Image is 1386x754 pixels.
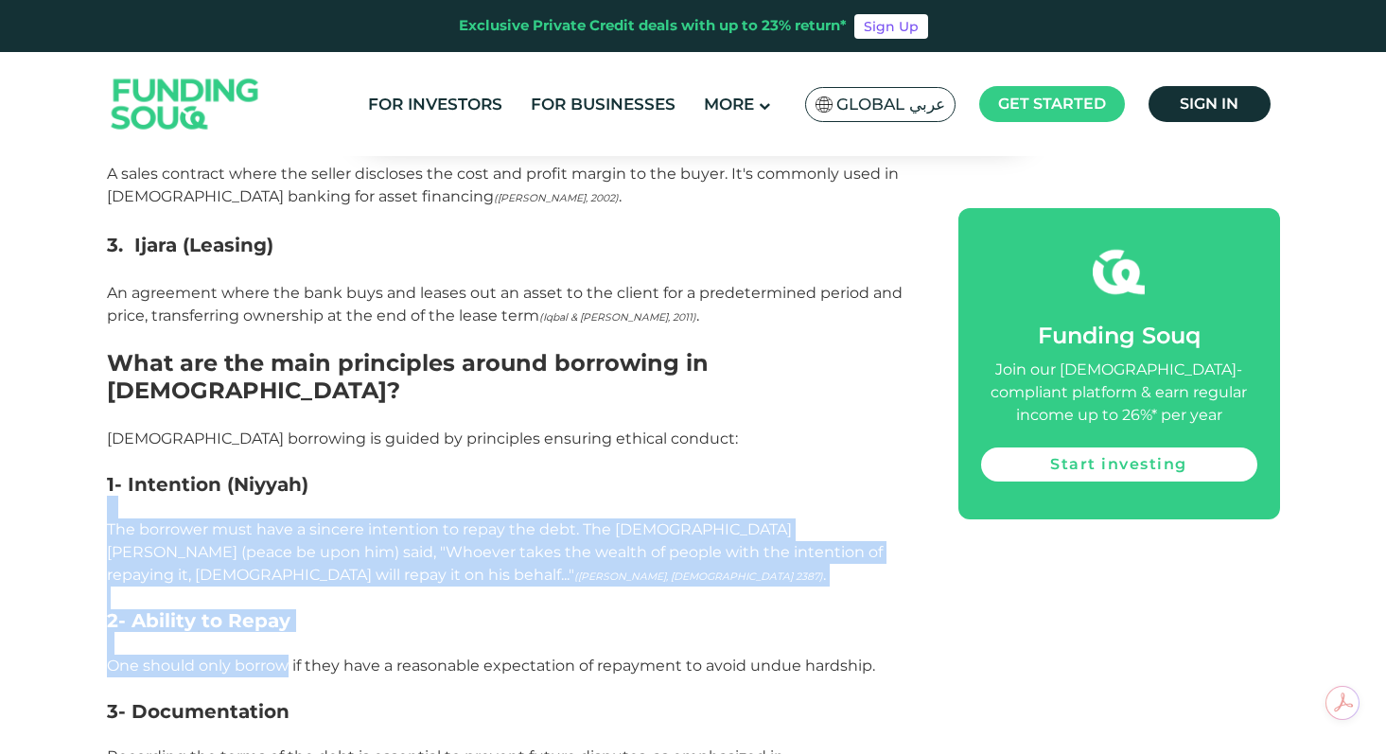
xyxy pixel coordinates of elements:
a: Start investing [981,447,1257,482]
span: Funding Souq [1038,322,1201,349]
span: More [704,95,754,114]
span: ([PERSON_NAME], 2002) [494,192,619,204]
strong: Ijara (Leasing) [134,234,273,256]
a: For Investors [363,89,507,120]
img: Logo [93,57,278,152]
strong: 2- Ability to Repay [107,609,290,632]
span: (Iqbal & [PERSON_NAME], 2011) [539,311,696,324]
div: Exclusive Private Credit deals with up to 23% return* [459,15,847,37]
a: For Businesses [526,89,680,120]
strong: 3- Documentation [107,700,289,723]
p: An agreement where the bank buys and leases out an asset to the client for a predetermined period... [107,282,916,350]
span: Global عربي [836,94,945,115]
span: Sign in [1180,95,1238,113]
img: fsicon [1093,246,1145,298]
a: Sign Up [854,14,928,39]
h2: What are the main principles around borrowing in [DEMOGRAPHIC_DATA]? [107,350,916,405]
div: Join our [DEMOGRAPHIC_DATA]-compliant platform & earn regular income up to 26%* per year [981,359,1257,427]
p: One should only borrow if they have a reasonable expectation of repayment to avoid undue hardship. [107,655,916,700]
img: SA Flag [816,96,833,113]
p: [DEMOGRAPHIC_DATA] borrowing is guided by principles ensuring ethical conduct: [107,428,916,450]
span: ([PERSON_NAME], [DEMOGRAPHIC_DATA] 2387) [574,570,823,583]
h3: 3. [107,231,916,259]
a: Sign in [1149,86,1271,122]
p: A sales contract where the seller discloses the cost and profit margin to the buyer. It's commonl... [107,163,916,208]
span: Get started [998,95,1106,113]
strong: 1- Intention (Niyyah) [107,473,308,496]
p: The borrower must have a sincere intention to repay the debt. The [DEMOGRAPHIC_DATA][PERSON_NAME]... [107,518,916,609]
